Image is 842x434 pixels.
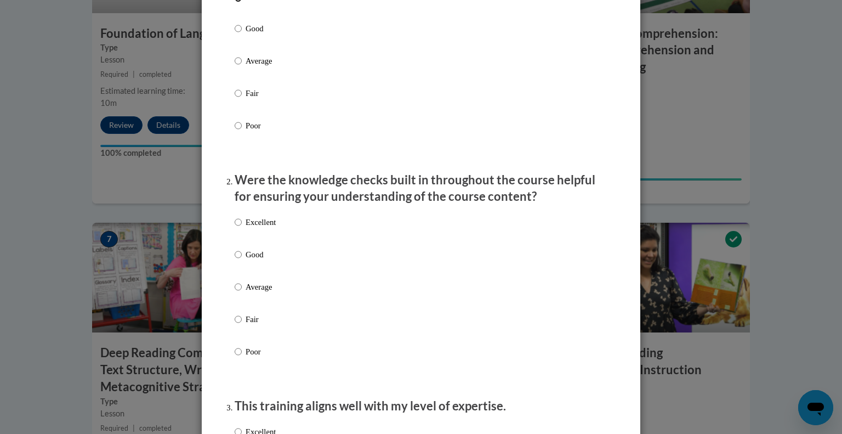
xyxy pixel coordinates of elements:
[235,346,242,358] input: Poor
[235,398,607,415] p: This training aligns well with my level of expertise.
[246,216,276,228] p: Excellent
[235,87,242,99] input: Fair
[235,216,242,228] input: Excellent
[235,172,607,206] p: Were the knowledge checks built in throughout the course helpful for ensuring your understanding ...
[235,120,242,132] input: Poor
[246,346,276,358] p: Poor
[246,87,276,99] p: Fair
[235,249,242,261] input: Good
[246,313,276,325] p: Fair
[246,22,276,35] p: Good
[235,313,242,325] input: Fair
[246,120,276,132] p: Poor
[235,22,242,35] input: Good
[246,281,276,293] p: Average
[246,249,276,261] p: Good
[235,55,242,67] input: Average
[235,281,242,293] input: Average
[246,55,276,67] p: Average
